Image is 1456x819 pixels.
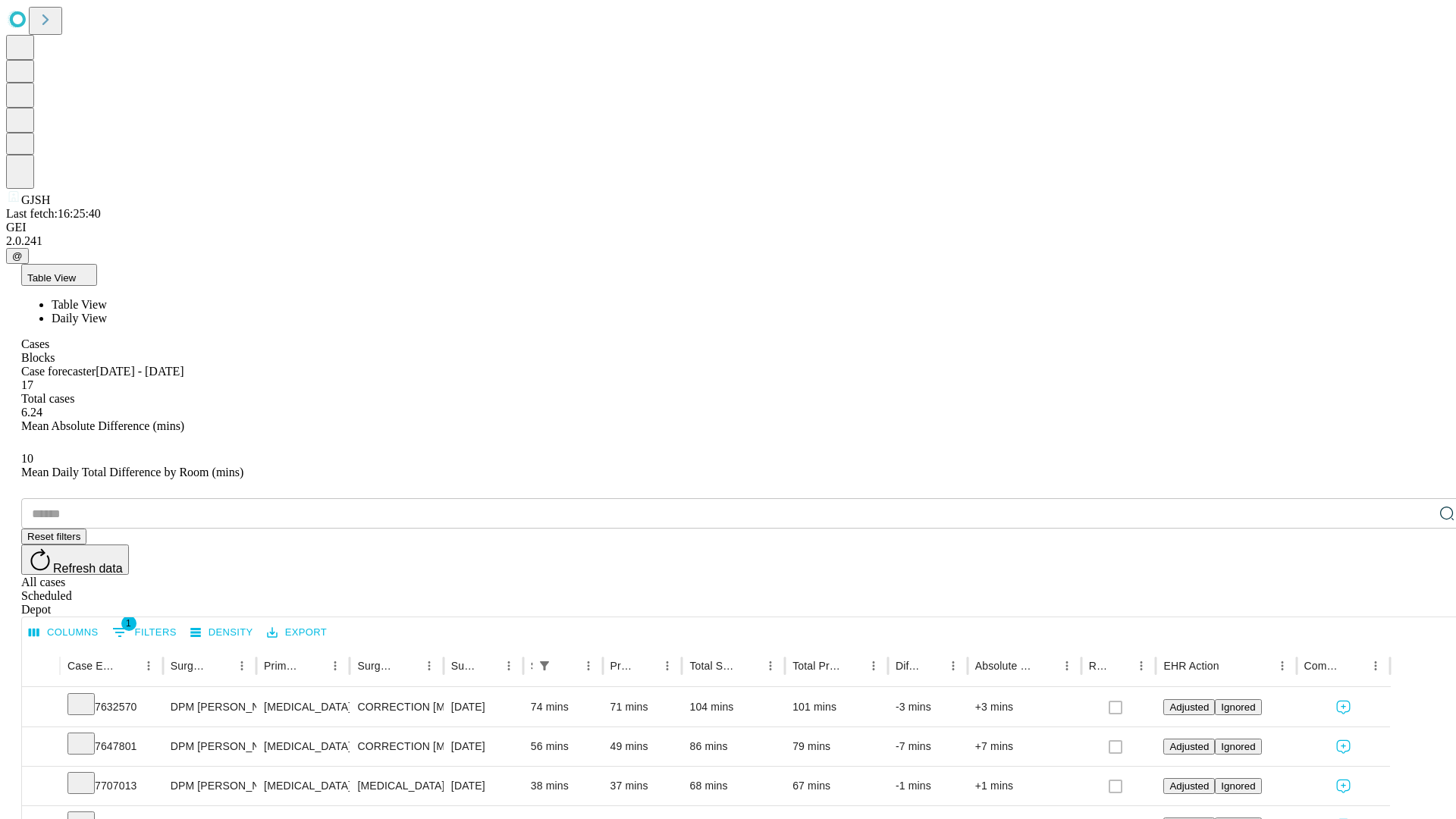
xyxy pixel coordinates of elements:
div: Surgeon Name [171,660,209,672]
div: Case Epic Id [67,660,115,672]
span: Ignored [1221,741,1255,752]
span: @ [12,250,23,262]
button: Menu [657,655,678,676]
div: GEI [6,221,1450,234]
button: Menu [1272,655,1293,676]
div: 67 mins [792,767,880,805]
button: Sort [739,655,760,676]
span: Refresh data [53,562,123,575]
span: Case forecaster [21,365,96,378]
div: +7 mins [975,727,1074,766]
span: 10 [21,452,33,465]
div: Surgery Name [357,660,395,672]
button: Sort [210,655,231,676]
button: Ignored [1215,699,1261,715]
div: Resolved in EHR [1089,660,1109,672]
button: Menu [863,655,884,676]
button: Sort [842,655,863,676]
div: [MEDICAL_DATA] COMPLETE EXCISION 5TH [MEDICAL_DATA] HEAD [357,767,435,805]
button: Menu [1365,655,1386,676]
button: Ignored [1215,778,1261,794]
span: Adjusted [1169,741,1209,752]
span: GJSH [21,193,50,206]
div: 38 mins [531,767,595,805]
button: Export [263,621,331,645]
button: Menu [325,655,346,676]
button: Menu [498,655,519,676]
button: Sort [1221,655,1242,676]
span: Mean Daily Total Difference by Room (mins) [21,466,243,479]
button: Adjusted [1163,778,1215,794]
div: EHR Action [1163,660,1219,672]
button: Expand [30,773,52,800]
button: Reset filters [21,529,86,544]
span: 1 [121,616,136,631]
div: +3 mins [975,688,1074,726]
div: -7 mins [896,727,960,766]
div: Primary Service [264,660,302,672]
button: Adjusted [1163,739,1215,755]
div: Total Scheduled Duration [689,660,737,672]
span: Total cases [21,392,74,405]
div: 1 active filter [534,655,555,676]
span: Table View [27,272,76,284]
button: @ [6,248,29,264]
button: Sort [635,655,657,676]
div: CORRECTION [MEDICAL_DATA], RESECTION [MEDICAL_DATA] BASE [357,727,435,766]
div: Absolute Difference [975,660,1034,672]
span: [DATE] - [DATE] [96,365,184,378]
button: Table View [21,264,97,286]
div: DPM [PERSON_NAME] [PERSON_NAME] [171,767,249,805]
span: Last fetch: 16:25:40 [6,207,101,220]
div: DPM [PERSON_NAME] [PERSON_NAME] [171,688,249,726]
div: 68 mins [689,767,777,805]
button: Expand [30,734,52,761]
button: Sort [1344,655,1365,676]
div: 86 mins [689,727,777,766]
button: Menu [943,655,964,676]
div: DPM [PERSON_NAME] [PERSON_NAME] [171,727,249,766]
button: Sort [557,655,578,676]
span: Daily View [52,312,107,325]
div: 104 mins [689,688,777,726]
button: Menu [1131,655,1152,676]
div: [DATE] [451,727,516,766]
button: Sort [921,655,943,676]
button: Density [187,621,257,645]
span: Ignored [1221,701,1255,713]
button: Menu [138,655,159,676]
div: -3 mins [896,688,960,726]
button: Expand [30,695,52,721]
span: Reset filters [27,531,80,542]
div: CORRECTION [MEDICAL_DATA], [MEDICAL_DATA] [MEDICAL_DATA] [357,688,435,726]
div: 71 mins [610,688,675,726]
span: Mean Absolute Difference (mins) [21,419,184,432]
button: Sort [303,655,325,676]
button: Sort [397,655,419,676]
span: Ignored [1221,780,1255,792]
button: Show filters [108,620,180,645]
div: 7707013 [67,767,155,805]
div: 49 mins [610,727,675,766]
div: 79 mins [792,727,880,766]
div: -1 mins [896,767,960,805]
button: Menu [760,655,781,676]
span: Adjusted [1169,701,1209,713]
span: 17 [21,378,33,391]
button: Menu [231,655,253,676]
div: [MEDICAL_DATA] [264,727,342,766]
div: 2.0.241 [6,234,1450,248]
div: 101 mins [792,688,880,726]
div: 37 mins [610,767,675,805]
div: [MEDICAL_DATA] [264,688,342,726]
span: 6.24 [21,406,42,419]
button: Select columns [25,621,102,645]
button: Menu [578,655,599,676]
div: Surgery Date [451,660,475,672]
button: Adjusted [1163,699,1215,715]
button: Sort [117,655,138,676]
button: Sort [1035,655,1056,676]
button: Sort [1109,655,1131,676]
span: Table View [52,298,107,311]
div: Comments [1304,660,1342,672]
